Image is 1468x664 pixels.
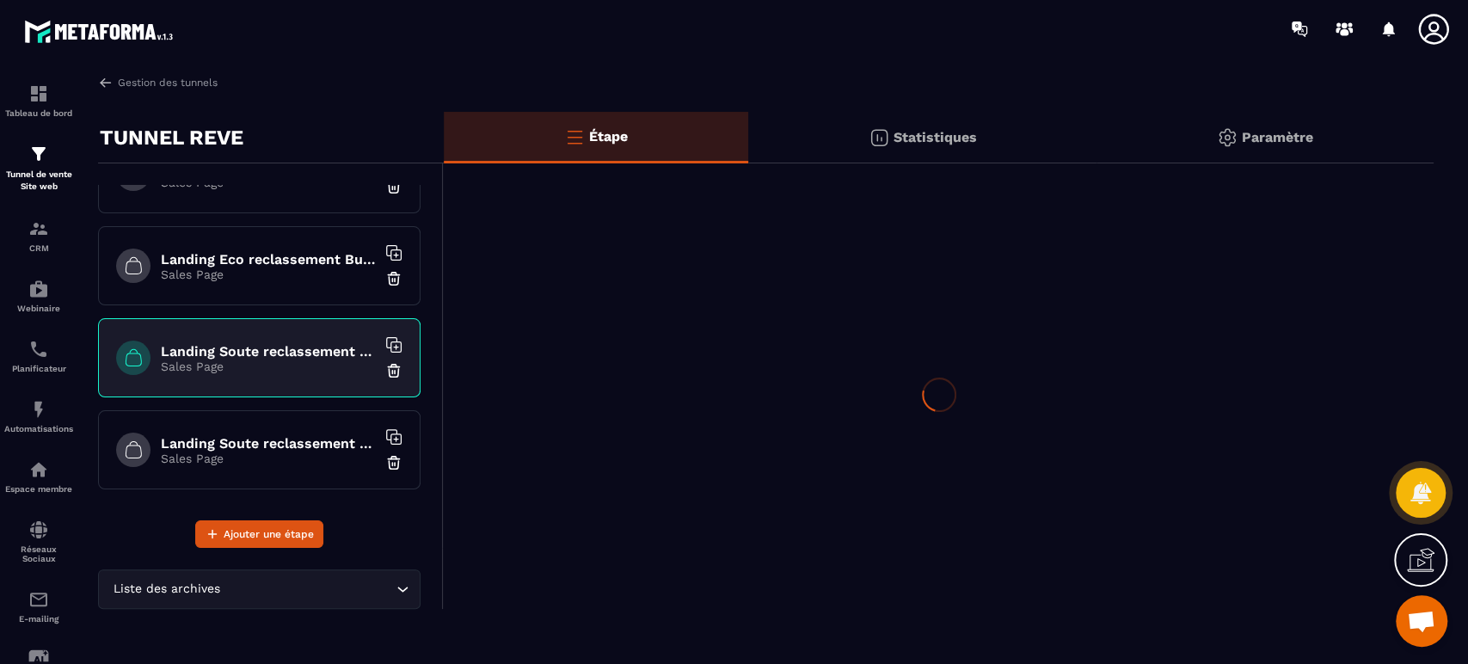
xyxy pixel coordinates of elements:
[28,520,49,540] img: social-network
[224,580,392,599] input: Search for option
[385,178,402,195] img: trash
[564,126,585,147] img: bars-o.4a397970.svg
[161,452,376,465] p: Sales Page
[161,435,376,452] h6: Landing Soute reclassement Business paiement
[4,544,73,563] p: Réseaux Sociaux
[195,520,323,548] button: Ajouter une étape
[4,576,73,636] a: emailemailE-mailing
[4,169,73,193] p: Tunnel de vente Site web
[98,75,114,90] img: arrow
[4,131,73,206] a: formationformationTunnel de vente Site web
[1396,595,1447,647] div: Ouvrir le chat
[161,251,376,267] h6: Landing Eco reclassement Business paiement
[1242,129,1313,145] p: Paramètre
[161,343,376,360] h6: Landing Soute reclassement Eco paiement
[28,339,49,360] img: scheduler
[4,304,73,313] p: Webinaire
[385,454,402,471] img: trash
[4,386,73,446] a: automationsautomationsAutomatisations
[161,360,376,373] p: Sales Page
[28,589,49,610] img: email
[4,71,73,131] a: formationformationTableau de bord
[28,83,49,104] img: formation
[28,144,49,164] img: formation
[28,459,49,480] img: automations
[385,362,402,379] img: trash
[28,399,49,420] img: automations
[4,484,73,494] p: Espace membre
[4,243,73,253] p: CRM
[4,326,73,386] a: schedulerschedulerPlanificateur
[4,614,73,624] p: E-mailing
[24,15,179,47] img: logo
[385,270,402,287] img: trash
[4,206,73,266] a: formationformationCRM
[4,364,73,373] p: Planificateur
[1217,127,1238,148] img: setting-gr.5f69749f.svg
[98,75,218,90] a: Gestion des tunnels
[4,108,73,118] p: Tableau de bord
[98,569,421,609] div: Search for option
[161,175,376,189] p: Sales Page
[869,127,889,148] img: stats.20deebd0.svg
[589,128,628,144] p: Étape
[161,267,376,281] p: Sales Page
[109,580,224,599] span: Liste des archives
[4,507,73,576] a: social-networksocial-networkRéseaux Sociaux
[28,279,49,299] img: automations
[100,120,243,155] p: TUNNEL REVE
[224,526,314,543] span: Ajouter une étape
[4,266,73,326] a: automationsautomationsWebinaire
[4,446,73,507] a: automationsautomationsEspace membre
[28,218,49,239] img: formation
[4,424,73,433] p: Automatisations
[894,129,977,145] p: Statistiques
